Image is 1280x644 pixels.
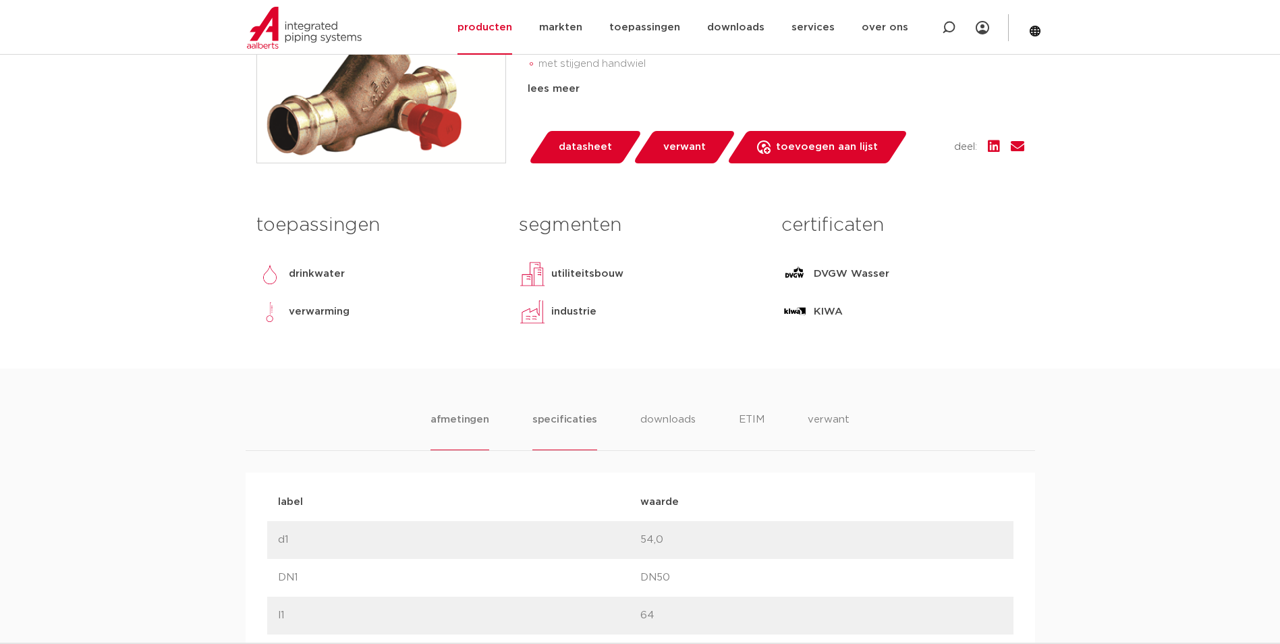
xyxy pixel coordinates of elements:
span: deel: [954,139,977,155]
a: datasheet [528,131,642,163]
p: waarde [640,494,1003,510]
span: datasheet [559,136,612,158]
p: KIWA [814,304,843,320]
p: l1 [278,608,640,624]
img: KIWA [781,298,808,325]
p: DN50 [640,570,1003,586]
img: utiliteitsbouw [519,261,546,288]
li: specificaties [532,412,597,450]
img: verwarming [256,298,283,325]
p: label [278,494,640,510]
p: verwarming [289,304,350,320]
p: utiliteitsbouw [551,266,623,282]
span: toevoegen aan lijst [776,136,878,158]
p: d1 [278,532,640,548]
h3: segmenten [519,212,761,239]
li: ETIM [739,412,764,450]
img: DVGW Wasser [781,261,808,288]
img: drinkwater [256,261,283,288]
p: 64 [640,608,1003,624]
p: drinkwater [289,266,345,282]
p: industrie [551,304,596,320]
li: afmetingen [430,412,489,450]
a: verwant [632,131,736,163]
p: DVGW Wasser [814,266,889,282]
img: industrie [519,298,546,325]
li: downloads [640,412,696,450]
h3: certificaten [781,212,1024,239]
p: 54,0 [640,532,1003,548]
li: verkrijgbaar met of zonder aftapper [538,75,1024,97]
li: verwant [808,412,850,450]
span: verwant [663,136,706,158]
p: DN1 [278,570,640,586]
h3: toepassingen [256,212,499,239]
li: met stijgend handwiel [538,53,1024,75]
div: lees meer [528,81,1024,97]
